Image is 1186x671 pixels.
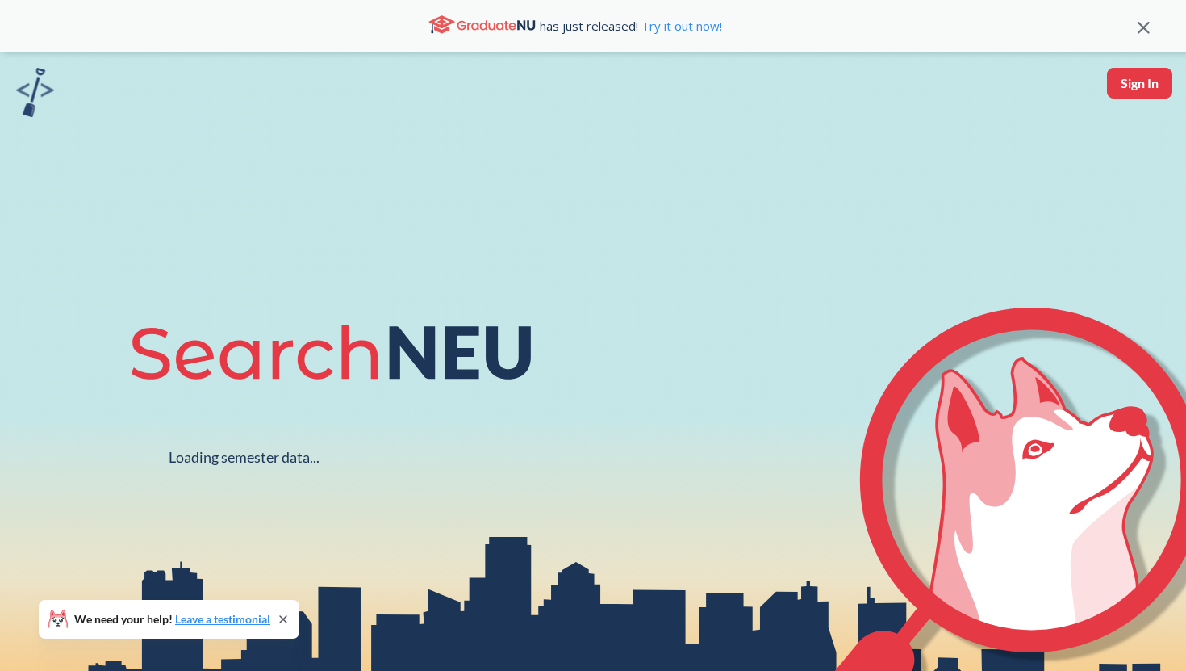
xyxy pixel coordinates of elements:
[16,68,54,117] img: sandbox logo
[175,612,270,626] a: Leave a testimonial
[16,68,54,122] a: sandbox logo
[74,614,270,625] span: We need your help!
[1107,68,1172,99] button: Sign In
[540,17,722,35] span: has just released!
[638,18,722,34] a: Try it out now!
[169,448,319,467] div: Loading semester data...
